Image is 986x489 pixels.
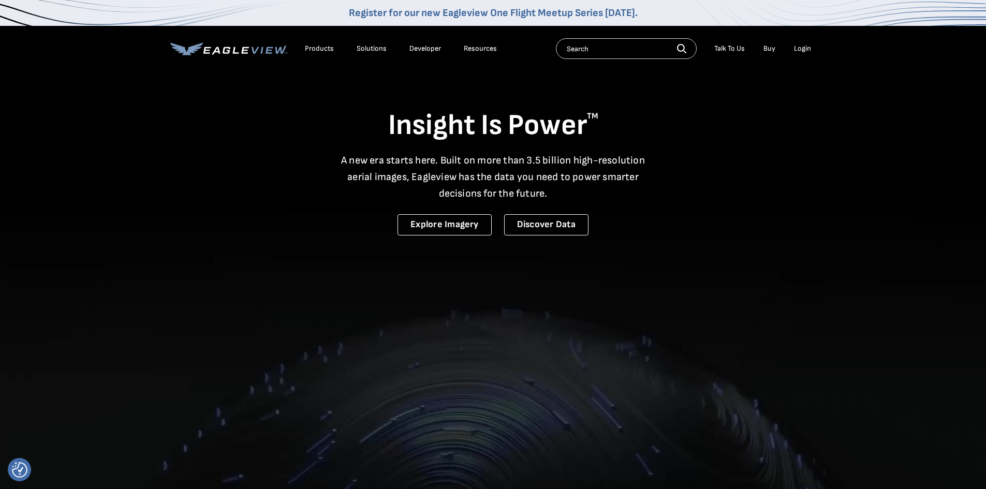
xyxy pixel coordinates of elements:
[170,108,816,144] h1: Insight Is Power
[794,44,811,53] div: Login
[409,44,441,53] a: Developer
[714,44,745,53] div: Talk To Us
[335,152,652,202] p: A new era starts here. Built on more than 3.5 billion high-resolution aerial images, Eagleview ha...
[12,462,27,478] img: Revisit consent button
[556,38,697,59] input: Search
[587,111,598,121] sup: TM
[398,214,492,235] a: Explore Imagery
[305,44,334,53] div: Products
[349,7,638,19] a: Register for our new Eagleview One Flight Meetup Series [DATE].
[12,462,27,478] button: Consent Preferences
[763,44,775,53] a: Buy
[504,214,588,235] a: Discover Data
[464,44,497,53] div: Resources
[357,44,387,53] div: Solutions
